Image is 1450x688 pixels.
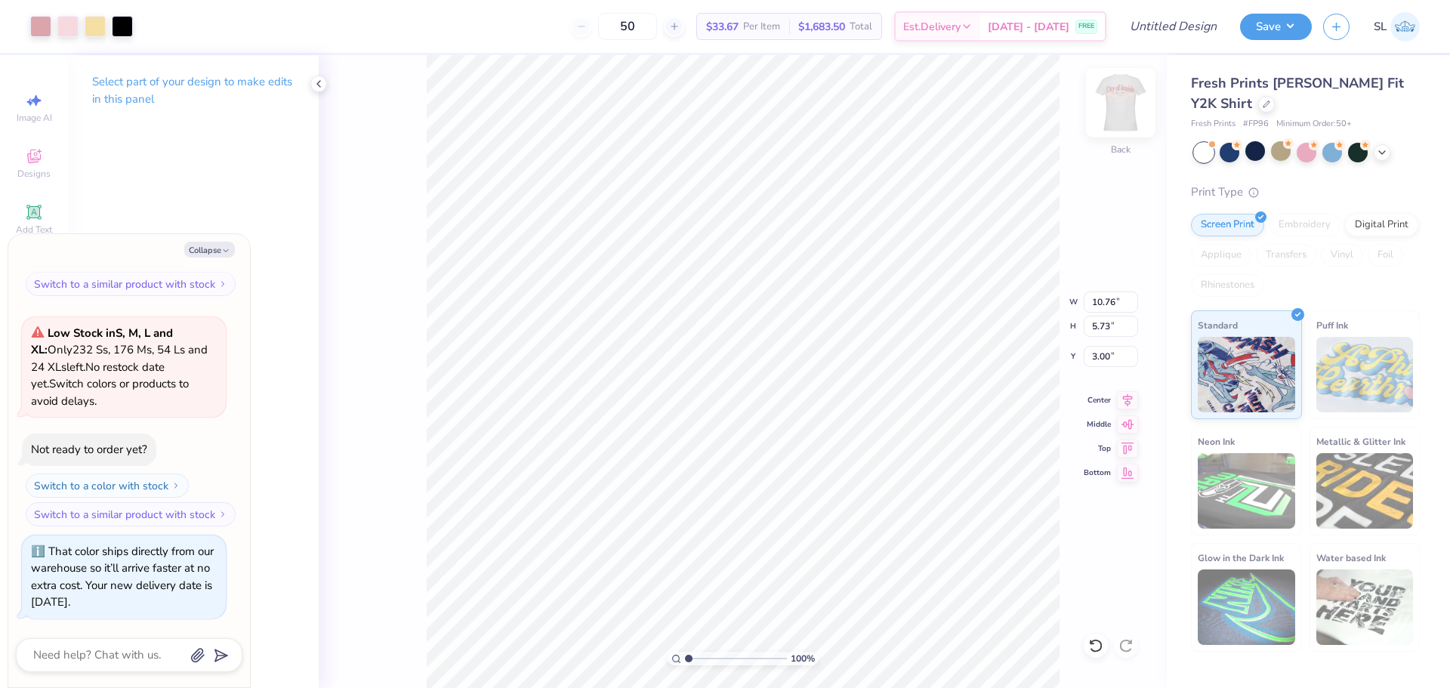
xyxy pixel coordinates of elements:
span: Bottom [1084,467,1111,478]
span: Per Item [743,19,780,35]
img: Water based Ink [1316,569,1414,645]
button: Collapse [184,242,235,258]
span: SL [1374,18,1387,35]
input: Untitled Design [1118,11,1229,42]
img: Back [1091,73,1151,133]
div: Rhinestones [1191,274,1264,297]
span: Fresh Prints [1191,118,1236,131]
div: Screen Print [1191,214,1264,236]
div: Applique [1191,244,1251,267]
strong: Low Stock in S, M, L and XL : [31,325,173,358]
button: Switch to a color with stock [26,243,189,267]
button: Save [1240,14,1312,40]
span: Water based Ink [1316,550,1386,566]
button: Switch to a similar product with stock [26,272,236,296]
div: Print Type [1191,184,1420,201]
button: Switch to a color with stock [26,474,189,498]
span: Puff Ink [1316,317,1348,333]
div: Not ready to order yet? [31,442,147,457]
span: Minimum Order: 50 + [1276,118,1352,131]
span: Neon Ink [1198,433,1235,449]
div: Transfers [1256,244,1316,267]
button: Switch to a similar product with stock [26,502,236,526]
img: Metallic & Glitter Ink [1316,453,1414,529]
span: Middle [1084,419,1111,430]
div: Vinyl [1321,244,1363,267]
span: Center [1084,395,1111,406]
img: Switch to a similar product with stock [218,279,227,288]
span: [DATE] - [DATE] [988,19,1069,35]
img: Standard [1198,337,1295,412]
div: Back [1111,143,1131,156]
img: Sarah Lugo [1390,12,1420,42]
img: Glow in the Dark Ink [1198,569,1295,645]
div: Foil [1368,244,1403,267]
span: 100 % [791,652,815,665]
img: Switch to a similar product with stock [218,510,227,519]
span: Add Text [16,224,52,236]
span: Glow in the Dark Ink [1198,550,1284,566]
span: Designs [17,168,51,180]
a: SL [1374,12,1420,42]
img: Neon Ink [1198,453,1295,529]
span: Metallic & Glitter Ink [1316,433,1405,449]
p: Select part of your design to make edits in this panel [92,73,295,108]
input: – – [598,13,657,40]
div: That color ships directly from our warehouse so it’ll arrive faster at no extra cost. Your new de... [31,544,214,610]
span: $33.67 [706,19,739,35]
span: $1,683.50 [798,19,845,35]
span: No restock date yet. [31,359,165,392]
span: Only 232 Ss, 176 Ms, 54 Ls and 24 XLs left. Switch colors or products to avoid delays. [31,325,208,409]
span: # FP96 [1243,118,1269,131]
span: Top [1084,443,1111,454]
span: Image AI [17,112,52,124]
span: FREE [1078,21,1094,32]
span: Standard [1198,317,1238,333]
div: Digital Print [1345,214,1418,236]
img: Puff Ink [1316,337,1414,412]
div: Embroidery [1269,214,1340,236]
img: Switch to a color with stock [171,481,180,490]
span: Fresh Prints [PERSON_NAME] Fit Y2K Shirt [1191,74,1404,113]
span: Total [850,19,872,35]
span: Est. Delivery [903,19,961,35]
